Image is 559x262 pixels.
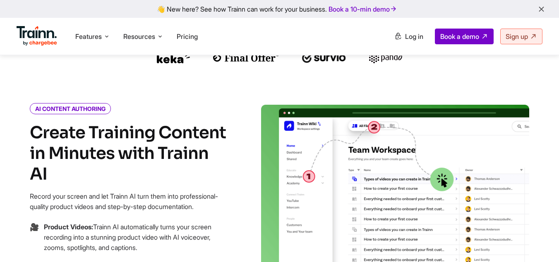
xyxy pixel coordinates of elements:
[30,191,228,212] p: Record your screen and let Trainn AI turn them into professional-quality product videos and step-...
[405,32,423,41] span: Log in
[440,32,479,41] span: Book a demo
[5,5,554,13] div: 👋 New here? See how Trainn can work for your business.
[44,222,228,253] p: Trainn AI automatically turns your screen recording into a stunning product video with AI voiceov...
[157,52,190,63] img: keka logo
[75,32,102,41] span: Features
[518,222,559,262] iframe: Chat Widget
[30,123,228,185] h4: Create Training Content in Minutes with Trainn AI
[302,52,346,63] img: survio logo
[327,3,399,15] a: Book a 10-min demo
[30,103,111,114] i: AI CONTENT AUTHORING
[177,32,198,41] a: Pricing
[44,223,93,231] b: Product Videos:
[435,29,494,44] a: Book a demo
[369,52,402,63] img: pando logo
[500,29,542,44] a: Sign up
[213,53,279,62] img: finaloffer logo
[17,26,57,46] img: Trainn Logo
[389,29,428,44] a: Log in
[123,32,155,41] span: Resources
[506,32,528,41] span: Sign up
